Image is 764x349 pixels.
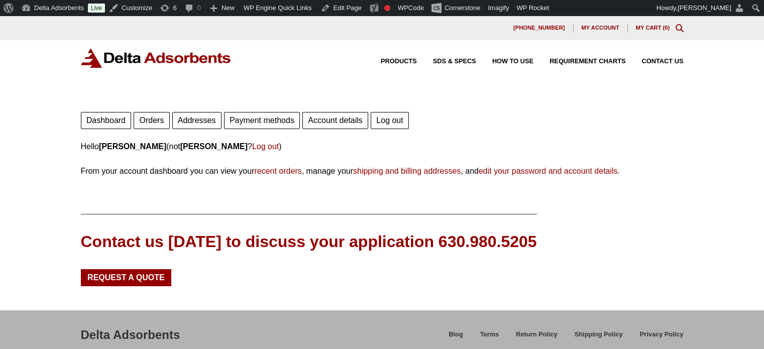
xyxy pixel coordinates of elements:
img: Delta Adsorbents [81,48,232,68]
a: Return Policy [507,329,566,346]
div: Focus keyphrase not set [384,5,390,11]
span: [PHONE_NUMBER] [513,25,565,31]
a: My account [574,24,628,32]
strong: [PERSON_NAME] [99,142,166,151]
a: shipping and billing addresses [353,167,461,175]
p: Hello (not ? ) [81,140,684,153]
span: Shipping Policy [575,331,623,338]
a: Request a Quote [81,269,172,286]
a: My Cart (0) [636,25,670,31]
div: Toggle Modal Content [676,24,684,32]
span: How to Use [492,58,533,65]
a: edit your password and account details [479,167,618,175]
a: Dashboard [81,112,132,129]
a: Contact Us [626,58,684,65]
a: Shipping Policy [566,329,631,346]
span: Privacy Policy [640,331,684,338]
a: Requirement Charts [533,58,625,65]
nav: Account pages [81,109,684,129]
a: Payment methods [224,112,300,129]
strong: [PERSON_NAME] [180,142,248,151]
a: Blog [440,329,471,346]
span: My account [582,25,619,31]
a: Live [88,4,105,13]
a: Products [365,58,417,65]
div: Delta Adsorbents [81,326,180,343]
span: Requirement Charts [550,58,625,65]
a: Log out [371,112,409,129]
a: Orders [134,112,169,129]
a: SDS & SPECS [417,58,476,65]
a: recent orders [254,167,301,175]
span: Return Policy [516,331,558,338]
a: Terms [472,329,507,346]
a: How to Use [476,58,533,65]
span: Contact Us [642,58,684,65]
div: Contact us [DATE] to discuss your application 630.980.5205 [81,230,537,253]
span: Terms [480,331,499,338]
span: 0 [665,25,668,31]
span: Blog [449,331,463,338]
a: Log out [252,142,279,151]
a: Account details [302,112,368,129]
span: [PERSON_NAME] [678,4,731,12]
a: Addresses [172,112,222,129]
span: Products [381,58,417,65]
a: Privacy Policy [631,329,684,346]
span: Request a Quote [87,274,165,282]
span: SDS & SPECS [433,58,476,65]
a: [PHONE_NUMBER] [505,24,574,32]
p: From your account dashboard you can view your , manage your , and . [81,164,684,178]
